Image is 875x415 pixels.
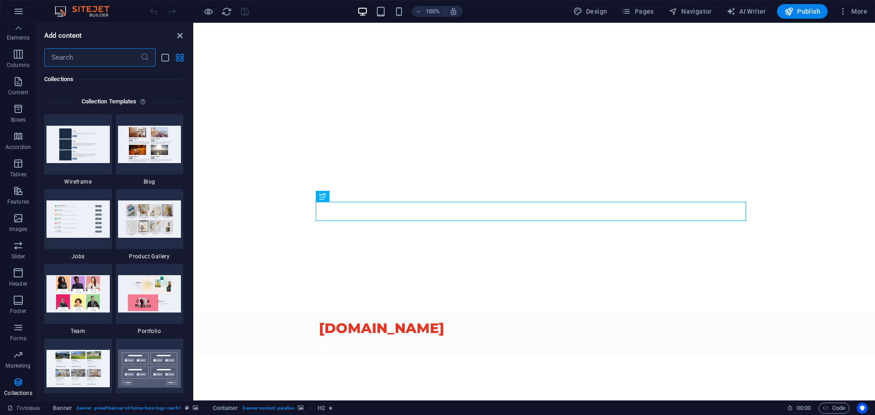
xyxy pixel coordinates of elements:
[44,30,82,41] h6: Add content
[116,253,184,260] span: Product Gallery
[723,4,770,19] button: AI Writer
[118,126,181,163] img: blog_extension.jpg
[5,143,31,151] p: Accordion
[203,6,214,17] button: Click here to leave preview mode and continue editing
[242,403,294,414] span: . banner-content .parallax
[726,7,766,16] span: AI Writer
[803,405,804,411] span: :
[116,178,184,185] span: Blog
[52,6,121,17] img: Editor Logo
[857,403,868,414] button: Usercentrics
[787,403,811,414] h6: Session time
[160,52,170,63] button: list-view
[11,116,26,123] p: Boxes
[665,4,715,19] button: Navigator
[118,200,181,237] img: product_gallery_extension.jpg
[118,349,181,388] img: collectionscontainer1.svg
[797,403,811,414] span: 00 00
[839,7,867,16] span: More
[7,34,30,41] p: Elements
[44,114,112,185] div: Wireframe
[44,264,112,335] div: Team
[116,264,184,335] div: Portfolio
[570,4,611,19] button: Design
[622,7,654,16] span: Pages
[46,200,110,237] img: jobs_extension.jpg
[44,48,140,67] input: Search
[570,4,611,19] div: Design (Ctrl+Alt+Y)
[7,61,30,69] p: Columns
[784,7,820,16] span: Publish
[193,405,198,410] i: This element contains a background
[11,253,26,260] p: Slider
[10,307,26,315] p: Footer
[46,350,110,387] img: real_estate_extension.jpg
[823,403,845,414] span: Code
[44,253,112,260] span: Jobs
[298,405,304,410] i: This element contains a background
[221,6,232,17] i: Reload page
[10,171,26,178] p: Tables
[7,198,29,205] p: Features
[7,403,40,414] a: Click to cancel selection. Double-click to open Pages
[44,74,183,85] h6: Collections
[174,52,185,63] button: grid-view
[44,328,112,335] span: Team
[426,6,440,17] h6: 100%
[777,4,828,19] button: Publish
[44,178,112,185] span: Wireframe
[573,7,607,16] span: Design
[185,405,189,410] i: This element is a customizable preset
[618,4,657,19] button: Pages
[8,89,28,96] p: Content
[118,275,181,312] img: portfolio_extension.jpg
[9,280,27,287] p: Header
[53,403,333,414] nav: breadcrumb
[46,275,110,312] img: team_extension.jpg
[818,403,849,414] button: Code
[116,114,184,185] div: Blog
[5,362,31,369] p: Marketing
[221,6,232,17] button: reload
[10,335,26,342] p: Forms
[76,403,181,414] span: . banner .preset-banner-v3-home-hero-logo-nav-h1
[4,389,32,397] p: Collections
[46,126,110,163] img: wireframe_extension.jpg
[412,6,444,17] button: 100%
[9,225,28,233] p: Images
[449,7,458,15] i: On resize automatically adjust zoom level to fit chosen device.
[116,189,184,260] div: Product Gallery
[213,403,238,414] span: Click to select. Double-click to edit
[44,189,112,260] div: Jobs
[174,30,185,41] button: close panel
[78,96,140,107] h6: Collection Templates
[53,403,72,414] span: Click to select. Double-click to edit
[140,96,149,107] i: Each template - except the Collections listing - comes with a preconfigured design and collection...
[835,4,871,19] button: More
[669,7,712,16] span: Navigator
[318,403,325,414] span: Click to select. Double-click to edit
[116,328,184,335] span: Portfolio
[329,405,333,410] i: Element contains an animation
